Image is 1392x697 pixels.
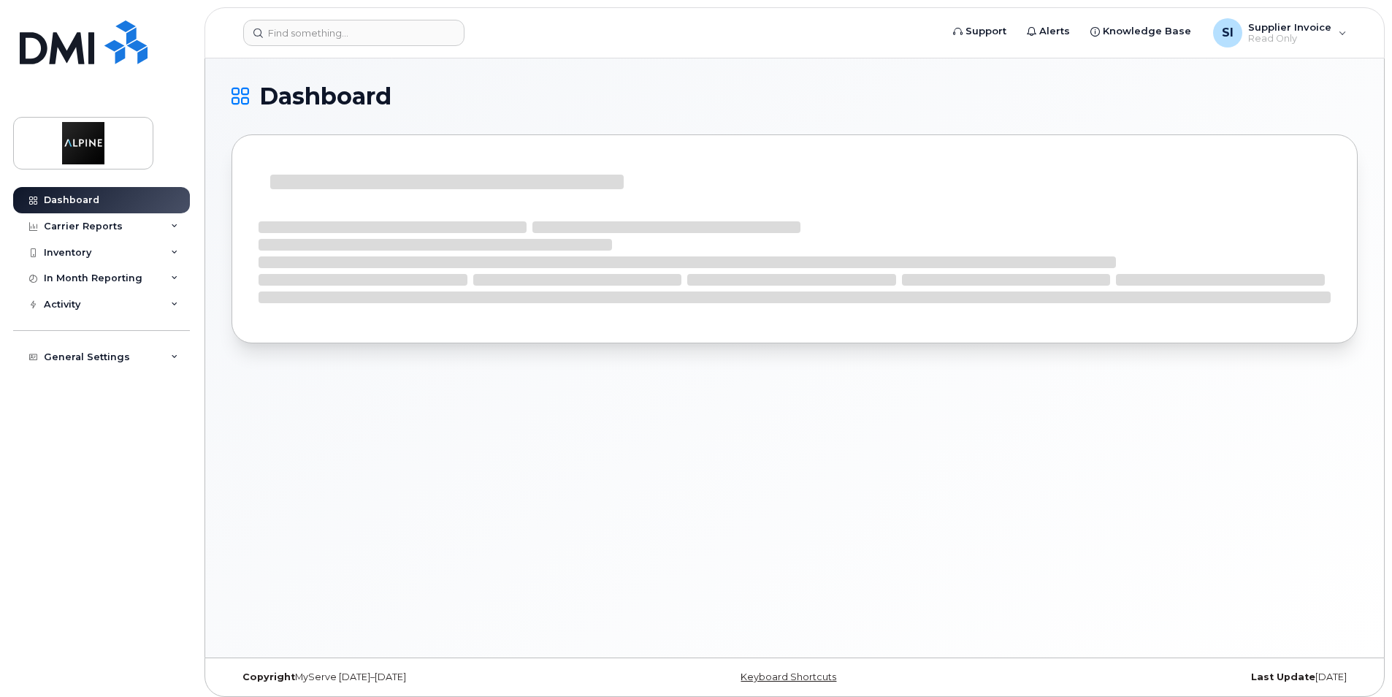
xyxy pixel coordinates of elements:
strong: Copyright [242,671,295,682]
strong: Last Update [1251,671,1315,682]
a: Keyboard Shortcuts [741,671,836,682]
div: [DATE] [982,671,1358,683]
span: Dashboard [259,85,391,107]
div: MyServe [DATE]–[DATE] [232,671,607,683]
